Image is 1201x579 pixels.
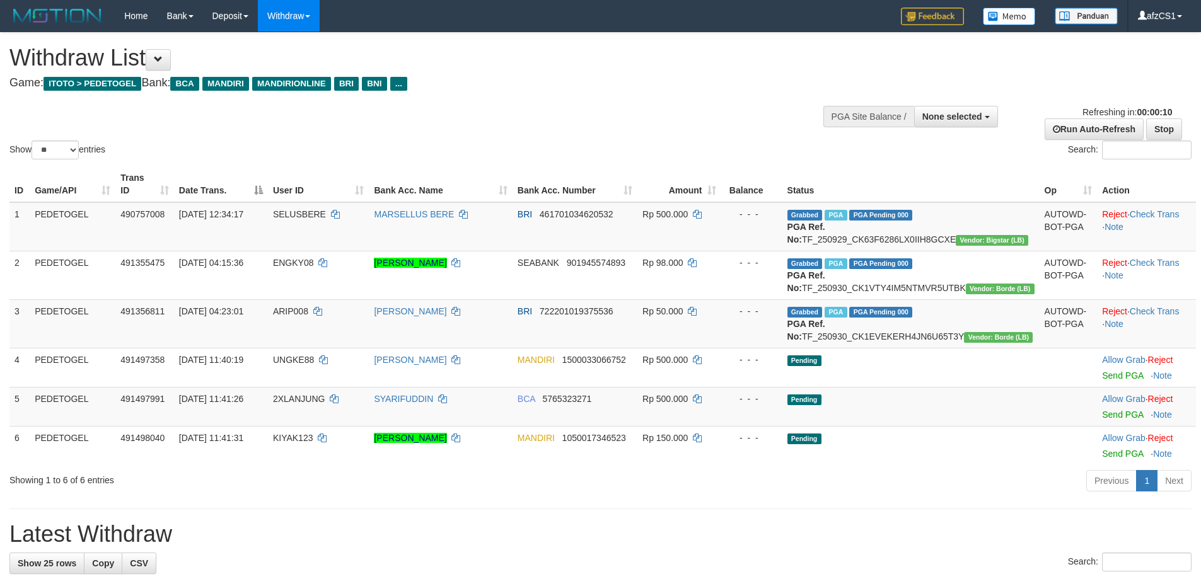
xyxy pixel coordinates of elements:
span: [DATE] 04:23:01 [179,306,243,316]
span: MANDIRIONLINE [252,77,331,91]
a: Note [1153,449,1172,459]
div: Showing 1 to 6 of 6 entries [9,469,491,486]
a: Next [1157,470,1192,491]
label: Show entries [9,140,105,159]
span: ENGKY08 [273,258,314,268]
span: Vendor URL: https://dashboard.q2checkout.com/secure [964,332,1033,343]
strong: 00:00:10 [1137,107,1172,117]
span: · [1102,394,1147,404]
span: Grabbed [787,307,823,318]
span: ... [390,77,407,91]
td: TF_250930_CK1EVEKERH4JN6U65T3Y [782,299,1040,348]
td: TF_250929_CK63F6286LX0IIH8GCXE [782,202,1040,251]
td: 1 [9,202,30,251]
a: [PERSON_NAME] [374,258,446,268]
span: BCA [518,394,535,404]
div: PGA Site Balance / [823,106,914,127]
span: Pending [787,433,821,444]
span: BNI [362,77,386,91]
span: 491355475 [120,258,165,268]
span: BRI [334,77,359,91]
a: Note [1153,410,1172,420]
span: MANDIRI [202,77,249,91]
a: Allow Grab [1102,355,1145,365]
td: PEDETOGEL [30,202,115,251]
span: Refreshing in: [1082,107,1172,117]
div: - - - [726,256,777,269]
span: SELUSBERE [273,209,326,219]
h1: Withdraw List [9,45,788,71]
td: AUTOWD-BOT-PGA [1040,251,1098,299]
th: Status [782,166,1040,202]
span: Copy 1500033066752 to clipboard [562,355,626,365]
span: Copy 722201019375536 to clipboard [540,306,613,316]
span: Copy 1050017346523 to clipboard [562,433,626,443]
a: Note [1153,370,1172,381]
b: PGA Ref. No: [787,222,825,244]
span: 491356811 [120,306,165,316]
td: AUTOWD-BOT-PGA [1040,299,1098,348]
span: Vendor URL: https://dashboard.q2checkout.com/secure [956,235,1028,246]
a: 1 [1136,470,1157,491]
div: - - - [726,305,777,318]
td: · · [1097,299,1196,348]
span: CSV [130,558,148,568]
input: Search: [1102,140,1192,159]
a: Copy [84,553,122,574]
th: Game/API: activate to sort column ascending [30,166,115,202]
a: Reject [1148,433,1173,443]
a: Show 25 rows [9,553,84,574]
img: panduan.png [1055,8,1118,25]
span: Show 25 rows [18,558,76,568]
span: [DATE] 11:41:31 [179,433,243,443]
a: Allow Grab [1102,433,1145,443]
td: PEDETOGEL [30,387,115,426]
span: Marked by afzCS1 [825,307,847,318]
a: MARSELLUS BERE [374,209,454,219]
div: - - - [726,393,777,405]
span: KIYAK123 [273,433,313,443]
th: Date Trans.: activate to sort column descending [174,166,268,202]
td: · [1097,387,1196,426]
th: ID [9,166,30,202]
td: 2 [9,251,30,299]
a: CSV [122,553,156,574]
span: Grabbed [787,210,823,221]
a: Note [1105,319,1123,329]
div: - - - [726,353,777,366]
span: ARIP008 [273,306,308,316]
td: 3 [9,299,30,348]
span: PGA Pending [849,210,912,221]
a: Note [1105,222,1123,232]
th: Trans ID: activate to sort column ascending [115,166,174,202]
h4: Game: Bank: [9,77,788,89]
b: PGA Ref. No: [787,319,825,341]
td: PEDETOGEL [30,299,115,348]
span: Rp 500.000 [642,209,688,219]
div: - - - [726,208,777,221]
a: Check Trans [1130,306,1180,316]
div: - - - [726,432,777,444]
span: Pending [787,394,821,405]
select: Showentries [32,140,79,159]
span: BCA [170,77,199,91]
span: [DATE] 04:15:36 [179,258,243,268]
span: Marked by afzCS1 [825,258,847,269]
span: MANDIRI [518,355,555,365]
span: Marked by afzCS1 [825,210,847,221]
span: UNGKE88 [273,355,314,365]
a: Reject [1148,394,1173,404]
a: Send PGA [1102,410,1143,420]
span: 491498040 [120,433,165,443]
input: Search: [1102,553,1192,571]
td: AUTOWD-BOT-PGA [1040,202,1098,251]
th: Bank Acc. Number: activate to sort column ascending [513,166,637,202]
th: Balance [721,166,782,202]
a: [PERSON_NAME] [374,355,446,365]
th: Amount: activate to sort column ascending [637,166,721,202]
span: None selected [922,112,982,122]
a: Run Auto-Refresh [1045,118,1144,140]
th: Op: activate to sort column ascending [1040,166,1098,202]
span: · [1102,355,1147,365]
span: Rp 50.000 [642,306,683,316]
